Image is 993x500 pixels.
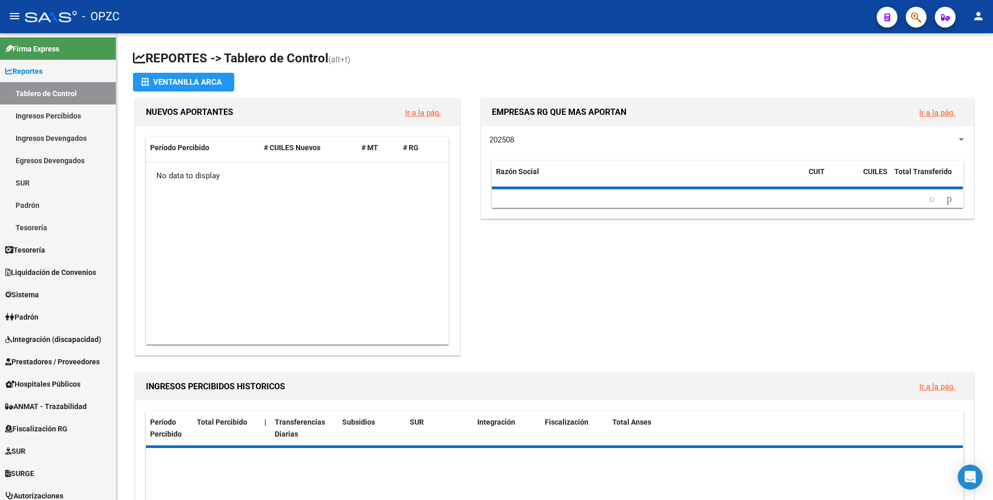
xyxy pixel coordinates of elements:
[361,143,378,152] span: # MT
[859,161,890,195] datatable-header-cell: CUILES
[342,418,375,426] span: Subsidios
[275,418,325,438] span: Transferencias Diarias
[328,55,351,64] span: (alt+t)
[863,167,888,176] span: CUILES
[924,193,939,205] a: go to previous page
[271,411,338,445] datatable-header-cell: Transferencias Diarias
[146,163,448,189] div: No data to display
[489,135,514,144] span: 202508
[82,5,119,28] span: - OPZC
[496,167,539,176] span: Razón Social
[5,289,39,300] span: Sistema
[397,103,449,122] button: Ir a la pág.
[197,418,247,426] span: Total Percibido
[146,381,285,391] span: INGRESOS PERCIBIDOS HISTORICOS
[492,161,804,195] datatable-header-cell: Razón Social
[338,411,406,445] datatable-header-cell: Subsidios
[5,334,101,345] span: Integración (discapacidad)
[405,108,441,117] a: Ir a la pág.
[473,411,541,445] datatable-header-cell: Integración
[942,193,957,205] a: go to next page
[804,161,859,195] datatable-header-cell: CUIT
[146,107,233,117] span: NUEVOS APORTANTES
[911,103,963,122] button: Ir a la pág.
[612,418,651,426] span: Total Anses
[406,411,473,445] datatable-header-cell: SUR
[5,401,87,412] span: ANMAT - Trazabilidad
[410,418,424,426] span: SUR
[5,423,68,435] span: Fiscalización RG
[403,143,419,152] span: # RG
[5,311,38,323] span: Padrón
[5,356,100,367] span: Prestadores / Proveedores
[8,10,21,22] mat-icon: menu
[146,137,260,159] datatable-header-cell: Período Percibido
[919,382,955,391] a: Ir a la pág.
[5,267,96,278] span: Liquidación de Convenios
[5,468,34,479] span: SURGE
[5,43,59,55] span: Firma Express
[264,418,266,426] span: |
[260,137,358,159] datatable-header-cell: # CUILES Nuevos
[608,411,955,445] datatable-header-cell: Total Anses
[911,377,963,396] button: Ir a la pág.
[141,73,226,91] div: Ventanilla ARCA
[972,10,985,22] mat-icon: person
[809,167,825,176] span: CUIT
[146,411,193,445] datatable-header-cell: Período Percibido
[477,418,515,426] span: Integración
[5,65,43,77] span: Reportes
[890,161,963,195] datatable-header-cell: Total Transferido
[150,143,209,152] span: Período Percibido
[357,137,399,159] datatable-header-cell: # MT
[150,418,182,438] span: Período Percibido
[193,411,260,445] datatable-header-cell: Total Percibido
[399,137,440,159] datatable-header-cell: # RG
[545,418,588,426] span: Fiscalización
[5,378,80,390] span: Hospitales Públicos
[264,143,320,152] span: # CUILES Nuevos
[5,244,45,256] span: Tesorería
[894,167,952,176] span: Total Transferido
[260,411,271,445] datatable-header-cell: |
[541,411,608,445] datatable-header-cell: Fiscalización
[919,108,955,117] a: Ir a la pág.
[492,107,626,117] span: EMPRESAS RG QUE MAS APORTAN
[5,445,25,457] span: SUR
[133,73,234,91] button: Ventanilla ARCA
[133,50,976,68] h1: REPORTES -> Tablero de Control
[958,465,983,490] div: Open Intercom Messenger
